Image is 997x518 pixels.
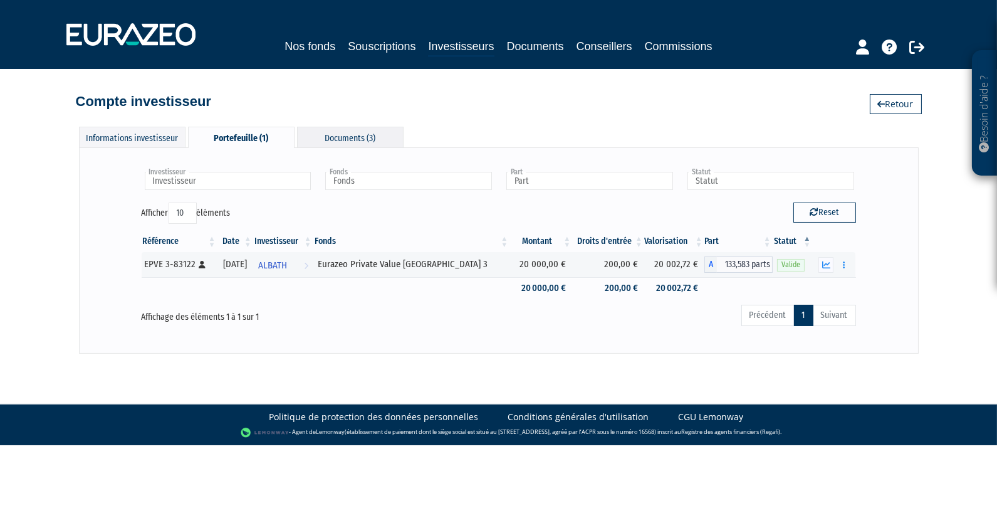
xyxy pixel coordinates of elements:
[509,252,572,277] td: 20 000,00 €
[978,57,992,170] p: Besoin d'aide ?
[704,256,773,273] div: A - Eurazeo Private Value Europe 3
[66,23,196,46] img: 1732889491-logotype_eurazeo_blanc_rvb.png
[142,231,217,252] th: Référence : activer pour trier la colonne par ordre croissant
[644,277,704,299] td: 20 002,72 €
[76,94,211,109] h4: Compte investisseur
[284,38,335,55] a: Nos fonds
[509,277,572,299] td: 20 000,00 €
[704,256,717,273] span: A
[142,203,231,224] label: Afficher éléments
[572,277,644,299] td: 200,00 €
[428,38,494,57] a: Investisseurs
[241,426,289,439] img: logo-lemonway.png
[222,258,249,271] div: [DATE]
[348,38,415,55] a: Souscriptions
[269,411,479,423] a: Politique de protection des données personnelles
[572,231,644,252] th: Droits d'entrée: activer pour trier la colonne par ordre croissant
[679,411,744,423] a: CGU Lemonway
[304,254,308,277] i: Voir l'investisseur
[572,252,644,277] td: 200,00 €
[508,411,649,423] a: Conditions générales d'utilisation
[644,252,704,277] td: 20 002,72 €
[313,231,510,252] th: Fonds: activer pour trier la colonne par ordre croissant
[645,38,713,55] a: Commissions
[13,426,984,439] div: - Agent de (établissement de paiement dont le siège social est situé au [STREET_ADDRESS], agréé p...
[316,428,345,436] a: Lemonway
[145,258,213,271] div: EPVE 3-83122
[777,259,805,271] span: Valide
[258,254,287,277] span: ALBATH
[717,256,773,273] span: 133,583 parts
[79,127,185,147] div: Informations investisseur
[793,203,856,223] button: Reset
[773,231,813,252] th: Statut : activer pour trier la colonne par ordre d&eacute;croissant
[253,231,313,252] th: Investisseur: activer pour trier la colonne par ordre croissant
[577,38,632,55] a: Conseillers
[507,38,564,55] a: Documents
[253,252,313,277] a: ALBATH
[217,231,253,252] th: Date: activer pour trier la colonne par ordre croissant
[169,203,197,224] select: Afficheréléments
[142,304,429,324] div: Affichage des éléments 1 à 1 sur 1
[188,127,295,148] div: Portefeuille (1)
[199,261,206,268] i: [Français] Personne physique
[644,231,704,252] th: Valorisation: activer pour trier la colonne par ordre croissant
[794,305,813,326] a: 1
[509,231,572,252] th: Montant: activer pour trier la colonne par ordre croissant
[870,94,922,114] a: Retour
[297,127,404,147] div: Documents (3)
[681,428,780,436] a: Registre des agents financiers (Regafi)
[318,258,506,271] div: Eurazeo Private Value [GEOGRAPHIC_DATA] 3
[704,231,773,252] th: Part: activer pour trier la colonne par ordre croissant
